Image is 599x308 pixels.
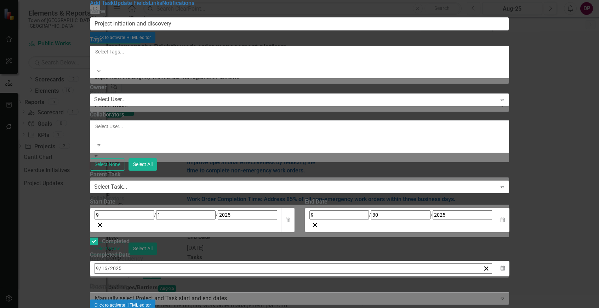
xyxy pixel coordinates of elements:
[95,123,504,130] div: Select User...
[95,48,504,55] div: Select Tags...
[430,212,433,218] span: /
[154,212,156,218] span: /
[94,96,126,104] div: Select User...
[90,84,509,92] label: Owner
[90,111,509,119] label: Collaborators
[94,183,127,191] div: Select Task...
[90,281,509,292] legend: Description
[90,17,509,30] input: Task Name
[110,264,122,273] input: yyyy
[108,265,110,272] span: /
[305,198,509,206] div: End Date
[90,251,509,259] div: Completed Date
[90,36,509,44] label: Tags
[90,158,125,171] button: Select None
[99,265,101,272] span: /
[102,238,130,246] div: Completed
[101,264,108,273] input: dd
[129,158,157,171] button: Select All
[369,212,371,218] span: /
[90,171,509,179] label: Parent Task
[216,212,218,218] span: /
[90,198,294,206] div: Start Date
[90,7,509,16] label: Name
[96,264,99,273] input: mm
